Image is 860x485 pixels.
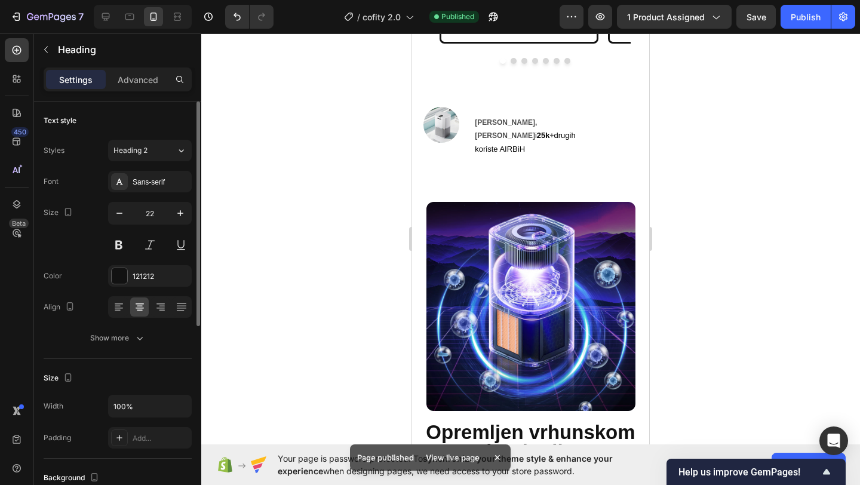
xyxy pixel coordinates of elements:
[747,12,766,22] span: Save
[44,176,59,187] div: Font
[225,5,274,29] div: Undo/Redo
[44,401,63,412] div: Width
[59,73,93,86] p: Settings
[44,370,75,386] div: Size
[44,145,64,156] div: Styles
[58,42,187,57] p: Heading
[772,453,846,477] button: Allow access
[617,5,732,29] button: 1 product assigned
[412,33,649,444] iframe: Design area
[357,452,414,463] p: Page published
[108,140,192,161] button: Heading 2
[14,388,223,429] strong: Opremljen vrhunskom tehnologijom
[819,426,848,455] div: Open Intercom Messenger
[133,177,189,188] div: Sans-serif
[44,432,71,443] div: Padding
[678,465,834,479] button: Show survey - Help us improve GemPages!
[419,449,487,466] div: View live page
[113,145,148,156] span: Heading 2
[133,433,189,444] div: Add...
[736,5,776,29] button: Save
[11,127,29,137] div: 450
[118,73,158,86] p: Advanced
[44,327,192,349] button: Show more
[357,11,360,23] span: /
[90,332,146,344] div: Show more
[5,5,89,29] button: 7
[363,11,401,23] span: cofity 2.0
[441,11,474,22] span: Published
[44,271,62,281] div: Color
[78,10,84,24] p: 7
[44,115,76,126] div: Text style
[781,5,831,29] button: Publish
[678,466,819,478] span: Help us improve GemPages!
[44,299,77,315] div: Align
[791,11,821,23] div: Publish
[44,205,75,221] div: Size
[109,395,191,417] input: Auto
[133,271,189,282] div: 121212
[278,452,659,477] span: Your page is password protected. To when designing pages, we need access to your store password.
[627,11,705,23] span: 1 product assigned
[9,219,29,228] div: Beta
